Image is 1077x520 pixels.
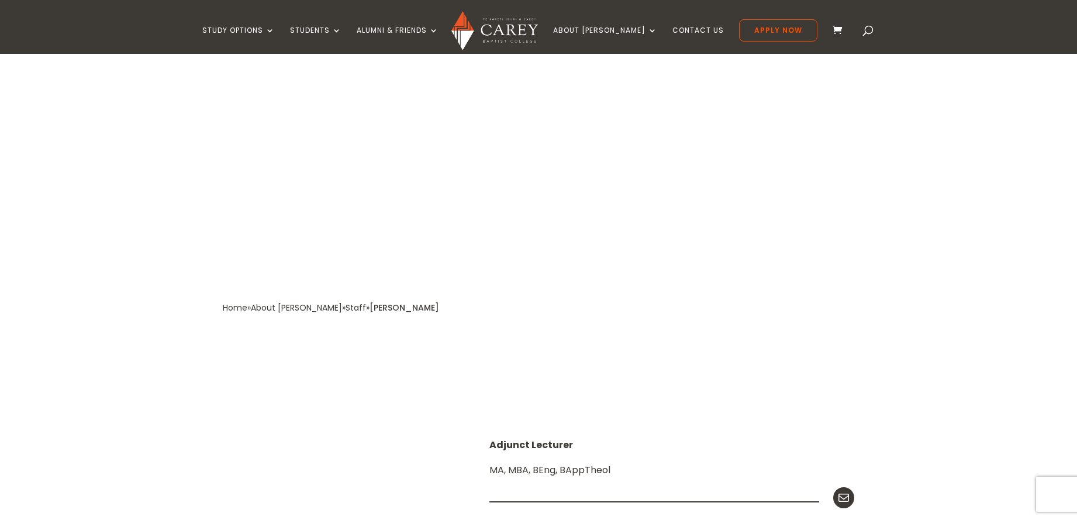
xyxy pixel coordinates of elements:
[553,26,657,54] a: About [PERSON_NAME]
[672,26,724,54] a: Contact Us
[451,11,537,50] img: Carey Baptist College
[223,302,247,314] a: Home
[290,26,341,54] a: Students
[489,462,854,487] p: MA, MBA, BEng, BAppTheol
[370,300,439,316] div: [PERSON_NAME]
[223,300,370,316] div: » » »
[489,438,573,452] strong: Adjunct Lecturer
[202,26,275,54] a: Study Options
[251,302,342,314] a: About [PERSON_NAME]
[739,19,817,42] a: Apply Now
[357,26,439,54] a: Alumni & Friends
[346,302,366,314] a: Staff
